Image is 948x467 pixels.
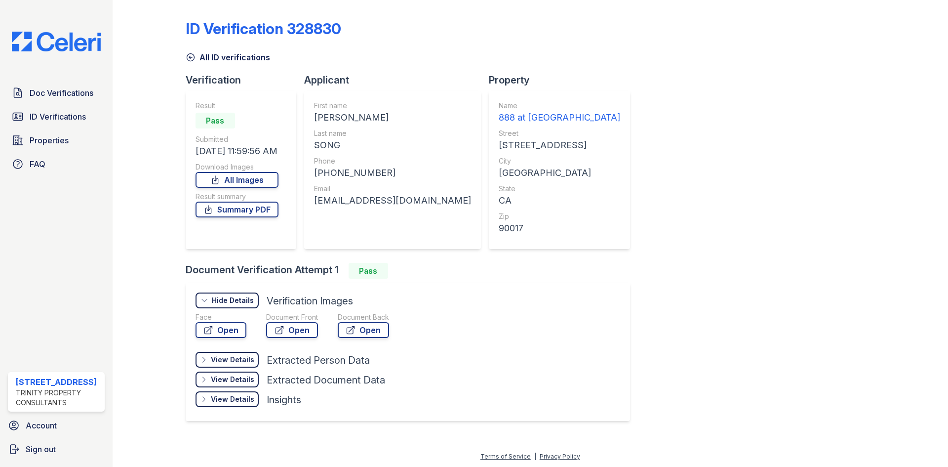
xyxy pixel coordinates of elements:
[907,427,938,457] iframe: chat widget
[349,263,388,279] div: Pass
[196,162,278,172] div: Download Images
[196,202,278,217] a: Summary PDF
[314,128,471,138] div: Last name
[499,128,620,138] div: Street
[196,192,278,202] div: Result summary
[314,194,471,208] div: [EMAIL_ADDRESS][DOMAIN_NAME]
[8,83,105,103] a: Doc Verifications
[211,394,254,404] div: View Details
[499,156,620,166] div: City
[314,101,471,111] div: First name
[4,439,109,459] a: Sign out
[540,453,580,460] a: Privacy Policy
[499,101,620,111] div: Name
[480,453,531,460] a: Terms of Service
[4,416,109,435] a: Account
[211,375,254,384] div: View Details
[499,166,620,180] div: [GEOGRAPHIC_DATA]
[211,355,254,365] div: View Details
[499,212,620,221] div: Zip
[8,107,105,127] a: ID Verifications
[338,322,389,338] a: Open
[30,111,86,123] span: ID Verifications
[186,73,304,87] div: Verification
[499,111,620,125] div: 888 at [GEOGRAPHIC_DATA]
[267,373,385,387] div: Extracted Document Data
[304,73,489,87] div: Applicant
[212,296,254,305] div: Hide Details
[186,20,341,38] div: ID Verification 328830
[30,87,93,99] span: Doc Verifications
[489,73,638,87] div: Property
[338,312,389,322] div: Document Back
[196,113,235,128] div: Pass
[267,294,353,308] div: Verification Images
[499,101,620,125] a: Name 888 at [GEOGRAPHIC_DATA]
[196,312,246,322] div: Face
[196,144,278,158] div: [DATE] 11:59:56 AM
[4,32,109,51] img: CE_Logo_Blue-a8612792a0a2168367f1c8372b55b34899dd931a85d93a1a3d3e32e68fde9ad4.png
[26,443,56,455] span: Sign out
[499,184,620,194] div: State
[266,312,318,322] div: Document Front
[8,154,105,174] a: FAQ
[267,353,370,367] div: Extracted Person Data
[267,393,301,407] div: Insights
[196,101,278,111] div: Result
[186,51,270,63] a: All ID verifications
[266,322,318,338] a: Open
[16,376,101,388] div: [STREET_ADDRESS]
[314,156,471,166] div: Phone
[499,221,620,235] div: 90017
[314,111,471,125] div: [PERSON_NAME]
[314,166,471,180] div: [PHONE_NUMBER]
[8,130,105,150] a: Properties
[499,138,620,152] div: [STREET_ADDRESS]
[186,263,638,279] div: Document Verification Attempt 1
[314,184,471,194] div: Email
[16,388,101,408] div: Trinity Property Consultants
[534,453,536,460] div: |
[196,322,246,338] a: Open
[26,420,57,431] span: Account
[30,158,45,170] span: FAQ
[314,138,471,152] div: SONG
[196,134,278,144] div: Submitted
[30,134,69,146] span: Properties
[196,172,278,188] a: All Images
[499,194,620,208] div: CA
